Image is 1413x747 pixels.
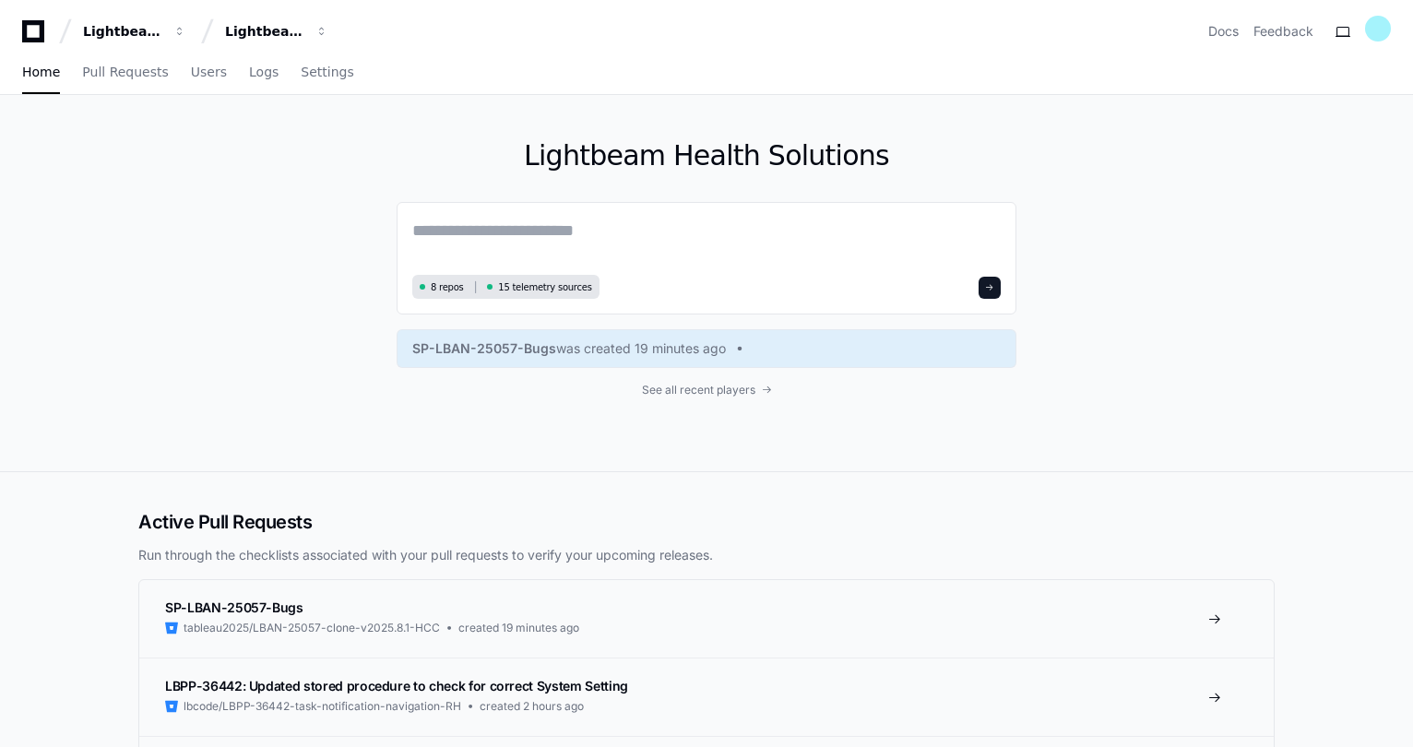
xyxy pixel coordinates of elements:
span: SP-LBAN-25057-Bugs [412,339,556,358]
span: Settings [301,66,353,77]
div: Lightbeam Health [83,22,162,41]
a: SP-LBAN-25057-Bugstableau2025/LBAN-25057-clone-v2025.8.1-HCCcreated 19 minutes ago [139,580,1274,658]
div: Lightbeam Health Solutions [225,22,304,41]
h1: Lightbeam Health Solutions [397,139,1016,172]
a: See all recent players [397,383,1016,397]
span: 15 telemetry sources [498,280,591,294]
span: tableau2025/LBAN-25057-clone-v2025.8.1-HCC [184,621,440,635]
h2: Active Pull Requests [138,509,1275,535]
span: created 19 minutes ago [458,621,579,635]
p: Run through the checklists associated with your pull requests to verify your upcoming releases. [138,546,1275,564]
span: 8 repos [431,280,464,294]
span: Logs [249,66,279,77]
span: See all recent players [642,383,755,397]
span: Pull Requests [82,66,168,77]
span: lbcode/LBPP-36442-task-notification-navigation-RH [184,699,461,714]
button: Lightbeam Health [76,15,194,48]
a: SP-LBAN-25057-Bugswas created 19 minutes ago [412,339,1001,358]
span: was created 19 minutes ago [556,339,726,358]
a: Settings [301,52,353,94]
span: Users [191,66,227,77]
span: LBPP-36442: Updated stored procedure to check for correct System Setting [165,678,628,694]
span: Home [22,66,60,77]
span: SP-LBAN-25057-Bugs [165,599,303,615]
a: Docs [1208,22,1239,41]
a: LBPP-36442: Updated stored procedure to check for correct System Settinglbcode/LBPP-36442-task-no... [139,658,1274,736]
a: Users [191,52,227,94]
span: created 2 hours ago [480,699,584,714]
a: Logs [249,52,279,94]
a: Home [22,52,60,94]
button: Lightbeam Health Solutions [218,15,336,48]
button: Feedback [1253,22,1313,41]
a: Pull Requests [82,52,168,94]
